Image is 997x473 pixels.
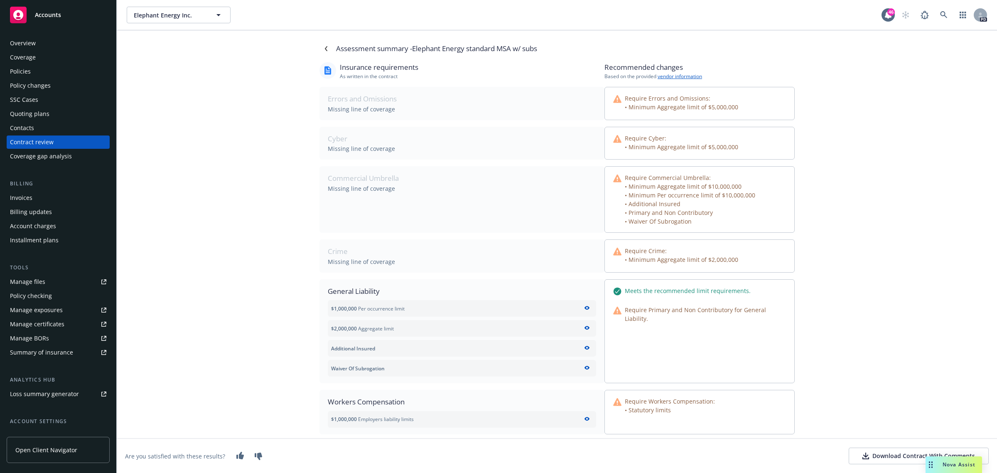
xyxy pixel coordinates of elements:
[580,302,593,315] a: View in contract
[625,305,786,323] p: Require Primary and Non Contributory for General Liability.
[936,7,952,23] a: Search
[331,305,357,312] span: $1,000,000
[10,318,64,331] div: Manage certificates
[10,234,59,247] div: Installment plans
[10,346,73,359] div: Summary of insurance
[134,11,206,20] span: Elephant Energy Inc.
[926,456,982,473] button: Nova Assist
[10,65,31,78] div: Policies
[328,94,596,104] div: Errors and Omissions
[340,73,418,80] div: As written in the contract
[10,79,51,92] div: Policy changes
[7,275,110,288] a: Manage files
[625,217,755,226] p: • Waiver Of Subrogation
[625,143,738,151] p: • Minimum Aggregate limit of $5,000,000
[7,264,110,272] div: Tools
[7,205,110,219] a: Billing updates
[7,376,110,384] div: Analytics hub
[328,144,596,153] div: Missing line of coverage
[7,417,110,426] div: Account settings
[10,303,63,317] div: Manage exposures
[15,446,77,454] span: Open Client Navigator
[625,173,755,182] p: Require Commercial Umbrella:
[328,173,596,184] div: Commercial Umbrella
[328,257,596,266] div: Missing line of coverage
[10,191,32,204] div: Invoices
[7,180,110,188] div: Billing
[625,255,738,264] p: • Minimum Aggregate limit of $2,000,000
[331,325,394,332] div: Aggregate limit
[7,332,110,345] a: Manage BORs
[10,107,49,121] div: Quoting plans
[7,79,110,92] a: Policy changes
[10,51,36,64] div: Coverage
[625,246,738,255] p: Require Crime:
[7,51,110,64] a: Coverage
[10,332,49,345] div: Manage BORs
[625,397,715,406] p: Require Workers Compensation:
[849,448,989,464] button: Download Contract With Comments
[331,416,357,423] span: $1,000,000
[625,134,738,143] p: Require Cyber:
[7,3,110,27] a: Accounts
[7,65,110,78] a: Policies
[625,191,755,200] p: • Minimum Per occurrence limit of $10,000,000
[916,7,933,23] a: Report a Bug
[10,219,56,233] div: Account charges
[625,103,738,111] p: • Minimum Aggregate limit of $5,000,000
[10,429,46,442] div: Service team
[7,289,110,303] a: Policy checking
[10,275,45,288] div: Manage files
[328,360,596,377] div: Waiver Of Subrogation
[10,387,79,401] div: Loss summary generator
[625,94,738,103] p: Require Errors and Omissions:
[580,413,593,426] a: View in contract
[7,219,110,233] a: Account charges
[955,7,971,23] a: Switch app
[580,362,593,375] a: View in contract
[625,286,751,295] p: Meets the recommended limit requirements.
[328,397,596,407] div: Workers Compensation
[7,303,110,317] a: Manage exposures
[331,416,414,423] div: Employers liability limits
[35,12,61,18] span: Accounts
[658,73,702,80] a: vendor information
[319,42,333,55] a: Navigate back
[7,234,110,247] a: Installment plans
[580,342,593,355] a: View in contract
[328,184,596,193] div: Missing line of coverage
[625,406,715,414] p: • Statutory limits
[331,325,357,332] span: $2,000,000
[862,452,975,460] div: Download Contract With Comments
[336,43,537,54] div: Assessment summary - Elephant Energy standard MSA w/ subs
[7,107,110,121] a: Quoting plans
[7,429,110,442] a: Service team
[943,461,975,468] span: Nova Assist
[10,205,52,219] div: Billing updates
[328,133,596,144] div: Cyber
[10,93,38,106] div: SSC Cases
[7,191,110,204] a: Invoices
[887,8,895,16] div: 46
[328,105,596,113] div: Missing line of coverage
[331,305,405,312] div: Per occurrence limit
[7,37,110,50] a: Overview
[625,182,755,191] p: • Minimum Aggregate limit of $10,000,000
[604,62,795,73] div: Recommended changes
[7,318,110,331] a: Manage certificates
[328,340,596,357] div: Additional Insured
[580,322,593,335] a: View in contract
[127,7,231,23] button: Elephant Energy Inc.
[328,286,596,297] div: General Liability
[897,7,914,23] a: Start snowing
[7,121,110,135] a: Contacts
[340,62,418,73] div: Insurance requirements
[7,387,110,401] a: Loss summary generator
[7,150,110,163] a: Coverage gap analysis
[625,200,755,208] p: • Additional Insured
